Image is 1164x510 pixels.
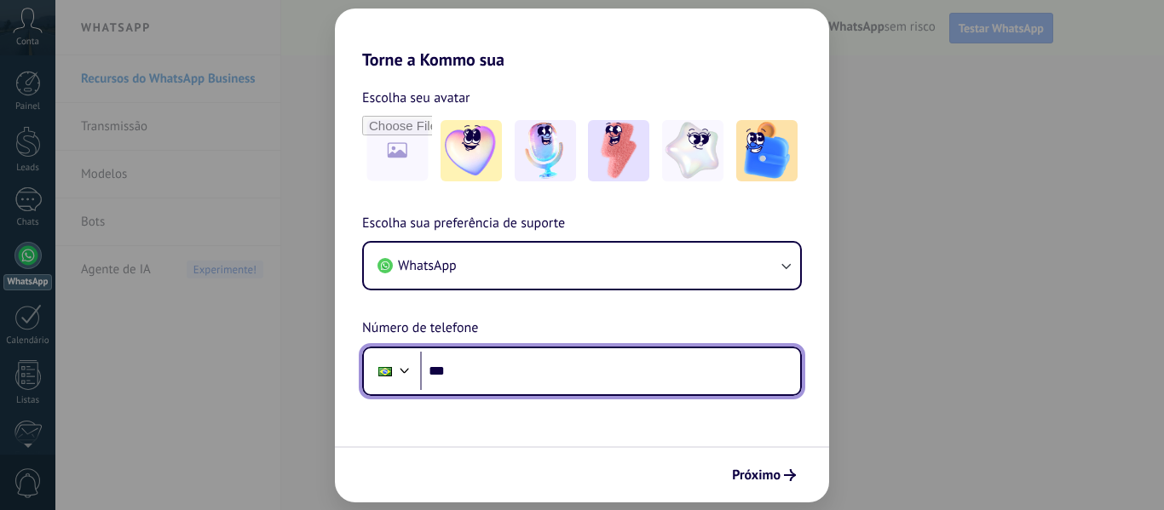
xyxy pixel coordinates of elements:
h2: Torne a Kommo sua [335,9,829,70]
button: Próximo [724,461,804,490]
span: Próximo [732,469,781,481]
span: Escolha seu avatar [362,87,470,109]
div: Brazil: + 55 [369,353,401,389]
span: Número de telefone [362,318,478,340]
img: -1.jpeg [441,120,502,181]
button: WhatsApp [364,243,800,289]
span: WhatsApp [398,257,457,274]
img: -4.jpeg [662,120,723,181]
img: -5.jpeg [736,120,798,181]
img: -3.jpeg [588,120,649,181]
img: -2.jpeg [515,120,576,181]
span: Escolha sua preferência de suporte [362,213,565,235]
